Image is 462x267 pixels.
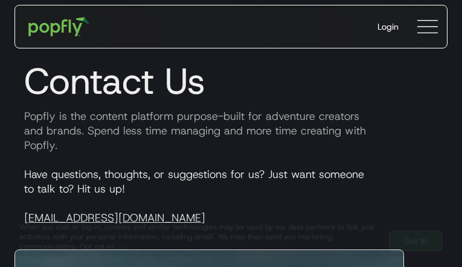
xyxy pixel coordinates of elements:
[20,8,98,45] a: home
[389,231,443,251] a: Got It!
[14,59,448,103] h1: Contact Us
[14,109,448,153] p: Popfly is the content platform purpose-built for adventure creators and brands. Spend less time m...
[368,11,408,42] a: Login
[377,21,399,33] div: Login
[24,211,205,225] a: [EMAIL_ADDRESS][DOMAIN_NAME]
[114,242,129,251] a: here
[14,167,448,225] p: Have questions, thoughts, or suggestions for us? Just want someone to talk to? Hit us up!
[19,222,379,251] div: When you visit or log in, cookies and similar technologies may be used by our data partners to li...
